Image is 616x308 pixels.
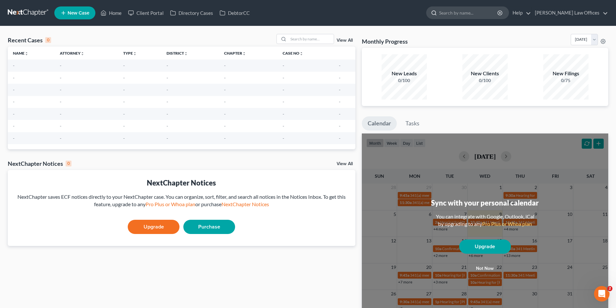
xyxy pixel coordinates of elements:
span: - [339,87,340,92]
i: unfold_more [25,52,28,56]
span: - [60,111,61,117]
a: Home [97,7,125,19]
span: - [339,111,340,117]
span: - [60,87,61,92]
span: - [339,123,340,129]
span: - [123,63,125,68]
input: Search by name... [288,34,334,44]
span: - [60,75,61,80]
div: Recent Cases [8,36,51,44]
span: - [224,63,226,68]
span: - [60,135,61,141]
span: - [13,63,15,68]
span: - [13,99,15,104]
div: New Filings [543,70,589,77]
span: - [123,111,125,117]
i: unfold_more [299,52,303,56]
a: View All [337,38,353,43]
span: New Case [68,11,89,16]
span: - [167,87,168,92]
div: NextChapter Notices [13,178,350,188]
span: - [123,123,125,129]
span: - [283,63,284,68]
h3: Monthly Progress [362,37,408,45]
a: Directory Cases [167,7,216,19]
a: Attorneyunfold_more [60,51,84,56]
span: - [224,75,226,80]
div: Sync with your personal calendar [431,198,539,208]
i: unfold_more [133,52,137,56]
input: Search by name... [439,7,498,19]
span: - [13,111,15,117]
div: 0/100 [462,77,508,84]
a: Pro Plus or Whoa plan [146,201,195,207]
span: - [167,135,168,141]
i: unfold_more [184,52,188,56]
span: - [167,99,168,104]
span: - [224,87,226,92]
span: - [283,99,284,104]
a: Nameunfold_more [13,51,28,56]
a: NextChapter Notices [222,201,269,207]
div: NextChapter Notices [8,160,71,167]
span: - [224,135,226,141]
span: - [123,135,125,141]
span: - [224,111,226,117]
span: - [60,63,61,68]
span: 2 [607,286,612,291]
span: - [13,135,15,141]
div: 0 [66,161,71,166]
div: New Clients [462,70,508,77]
span: - [283,135,284,141]
span: - [339,75,340,80]
div: You can integrate with Google, Outlook, iCal by upgrading to any [433,213,537,228]
i: unfold_more [81,52,84,56]
iframe: Intercom live chat [594,286,610,302]
a: Typeunfold_more [123,51,137,56]
div: 0/75 [543,77,589,84]
a: Upgrade [459,239,511,254]
a: Purchase [183,220,235,234]
a: Upgrade [128,220,179,234]
a: Districtunfold_more [167,51,188,56]
span: - [339,63,340,68]
a: Calendar [362,116,397,131]
a: Chapterunfold_more [224,51,246,56]
span: - [60,123,61,129]
span: - [123,87,125,92]
div: 0 [45,37,51,43]
a: Client Portal [125,7,167,19]
span: - [123,75,125,80]
a: DebtorCC [216,7,253,19]
div: 0/100 [382,77,427,84]
button: Not now [459,262,511,275]
span: - [283,123,284,129]
a: Pro Plus or Whoa plan [482,221,532,227]
div: NextChapter saves ECF notices directly to your NextChapter case. You can organize, sort, filter, ... [13,193,350,208]
a: Case Nounfold_more [283,51,303,56]
div: New Leads [382,70,427,77]
span: - [283,111,284,117]
a: Tasks [400,116,425,131]
span: - [167,111,168,117]
span: - [60,99,61,104]
span: - [13,87,15,92]
span: - [13,123,15,129]
span: - [339,99,340,104]
span: - [167,63,168,68]
span: - [167,123,168,129]
span: - [13,75,15,80]
i: unfold_more [242,52,246,56]
a: [PERSON_NAME] Law Offices [532,7,608,19]
span: - [283,87,284,92]
span: - [167,75,168,80]
span: - [339,135,340,141]
span: - [224,123,226,129]
span: - [224,99,226,104]
span: - [283,75,284,80]
a: Help [509,7,531,19]
a: View All [337,162,353,166]
span: - [123,99,125,104]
